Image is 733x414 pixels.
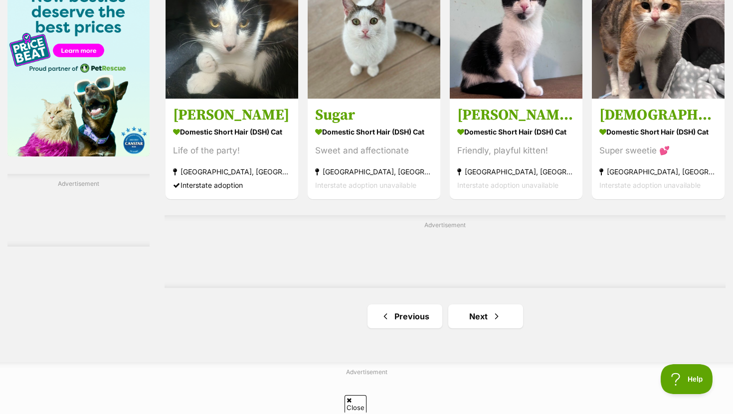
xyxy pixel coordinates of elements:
span: Interstate adoption unavailable [599,181,701,189]
div: Super sweetie 💕 [599,144,717,157]
iframe: Help Scout Beacon - Open [661,364,713,394]
nav: Pagination [165,304,726,328]
a: [PERSON_NAME] 💓 Domestic Short Hair (DSH) Cat Friendly, playful kitten! [GEOGRAPHIC_DATA], [GEOGR... [450,98,582,199]
strong: Domestic Short Hair (DSH) Cat [173,125,291,139]
div: Advertisement [165,215,726,288]
strong: [GEOGRAPHIC_DATA], [GEOGRAPHIC_DATA] [173,165,291,178]
div: Interstate adoption [173,178,291,192]
strong: [GEOGRAPHIC_DATA], [GEOGRAPHIC_DATA] [315,165,433,178]
strong: Domestic Short Hair (DSH) Cat [457,125,575,139]
a: [PERSON_NAME] Domestic Short Hair (DSH) Cat Life of the party! [GEOGRAPHIC_DATA], [GEOGRAPHIC_DAT... [166,98,298,199]
span: Interstate adoption unavailable [457,181,558,189]
a: [DEMOGRAPHIC_DATA] ⚔️ Domestic Short Hair (DSH) Cat Super sweetie 💕 [GEOGRAPHIC_DATA], [GEOGRAPHI... [592,98,725,199]
a: Previous page [367,304,442,328]
div: Advertisement [7,174,150,247]
div: Friendly, playful kitten! [457,144,575,157]
div: Sweet and affectionate [315,144,433,157]
h3: [PERSON_NAME] 💓 [457,106,575,125]
strong: [GEOGRAPHIC_DATA], [GEOGRAPHIC_DATA] [599,165,717,178]
strong: [GEOGRAPHIC_DATA], [GEOGRAPHIC_DATA] [457,165,575,178]
a: Next page [448,304,523,328]
h3: [DEMOGRAPHIC_DATA] ⚔️ [599,106,717,125]
strong: Domestic Short Hair (DSH) Cat [599,125,717,139]
span: Close [345,395,366,413]
h3: Sugar [315,106,433,125]
h3: [PERSON_NAME] [173,106,291,125]
span: Interstate adoption unavailable [315,181,416,189]
a: Sugar Domestic Short Hair (DSH) Cat Sweet and affectionate [GEOGRAPHIC_DATA], [GEOGRAPHIC_DATA] I... [308,98,440,199]
div: Life of the party! [173,144,291,157]
strong: Domestic Short Hair (DSH) Cat [315,125,433,139]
